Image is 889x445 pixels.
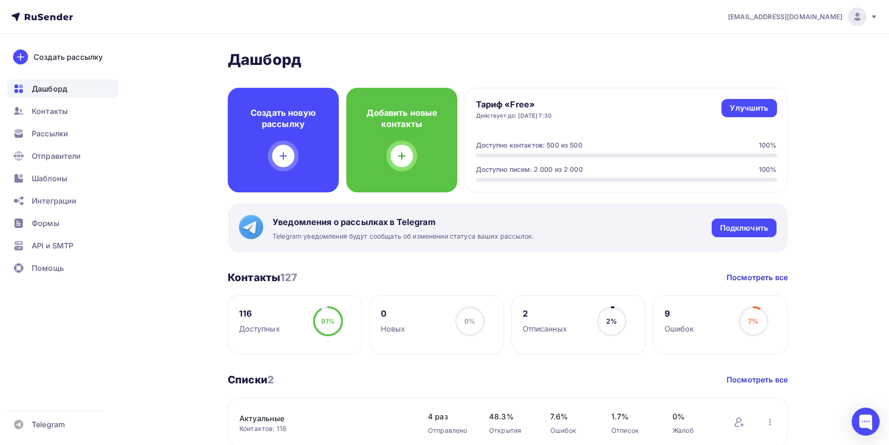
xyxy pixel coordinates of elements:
[381,308,406,319] div: 0
[727,374,788,385] a: Посмотреть все
[730,103,768,113] div: Улучшить
[728,7,878,26] a: [EMAIL_ADDRESS][DOMAIN_NAME]
[280,271,297,283] span: 127
[727,272,788,283] a: Посмотреть все
[759,141,777,150] div: 100%
[239,323,280,334] div: Доступных
[239,308,280,319] div: 116
[7,124,119,143] a: Рассылки
[759,165,777,174] div: 100%
[7,214,119,233] a: Формы
[748,317,758,325] span: 7%
[32,419,65,430] span: Telegram
[550,426,593,435] div: Ошибок
[606,317,617,325] span: 2%
[672,426,715,435] div: Жалоб
[672,411,715,422] span: 0%
[476,141,582,150] div: Доступно контактов: 500 из 500
[489,411,532,422] span: 48.3%
[32,218,59,229] span: Формы
[7,169,119,188] a: Шаблоны
[228,50,788,69] h2: Дашборд
[665,323,694,334] div: Ошибок
[361,107,442,130] h4: Добавить новые контакты
[321,317,335,325] span: 91%
[464,317,475,325] span: 0%
[523,308,567,319] div: 2
[32,128,68,139] span: Рассылки
[489,426,532,435] div: Открытия
[32,150,81,162] span: Отправители
[239,424,409,433] div: Контактов: 118
[7,102,119,120] a: Контакты
[476,99,552,110] h4: Тариф «Free»
[7,79,119,98] a: Дашборд
[228,373,274,386] h3: Списки
[7,147,119,165] a: Отправители
[32,262,64,274] span: Помощь
[273,232,534,241] span: Telegram уведомления будут сообщать об изменении статуса ваших рассылок.
[32,173,67,184] span: Шаблоны
[239,413,398,424] a: Актуальные
[476,112,552,120] div: Действует до: [DATE] 7:30
[550,411,593,422] span: 7.6%
[228,271,298,284] h3: Контакты
[523,323,567,334] div: Отписанных
[428,411,470,422] span: 4 раз
[381,323,406,334] div: Новых
[273,217,534,228] span: Уведомления о рассылках в Telegram
[267,374,274,386] span: 2
[32,240,73,251] span: API и SMTP
[665,308,694,319] div: 9
[32,106,68,117] span: Контакты
[428,426,470,435] div: Отправлено
[476,165,583,174] div: Доступно писем: 2 000 из 2 000
[728,12,842,21] span: [EMAIL_ADDRESS][DOMAIN_NAME]
[611,411,654,422] span: 1.7%
[720,223,768,233] div: Подключить
[34,51,103,63] div: Создать рассылку
[32,83,67,94] span: Дашборд
[611,426,654,435] div: Отписок
[32,195,77,206] span: Интеграции
[243,107,324,130] h4: Создать новую рассылку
